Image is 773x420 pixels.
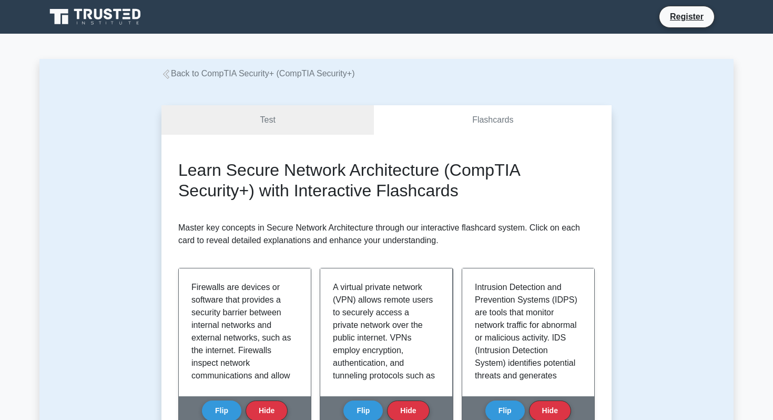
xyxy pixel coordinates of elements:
[374,105,612,135] a: Flashcards
[664,10,710,23] a: Register
[161,69,354,78] a: Back to CompTIA Security+ (CompTIA Security+)
[178,222,595,247] p: Master key concepts in Secure Network Architecture through our interactive flashcard system. Clic...
[161,105,374,135] a: Test
[178,160,595,201] h2: Learn Secure Network Architecture (CompTIA Security+) with Interactive Flashcards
